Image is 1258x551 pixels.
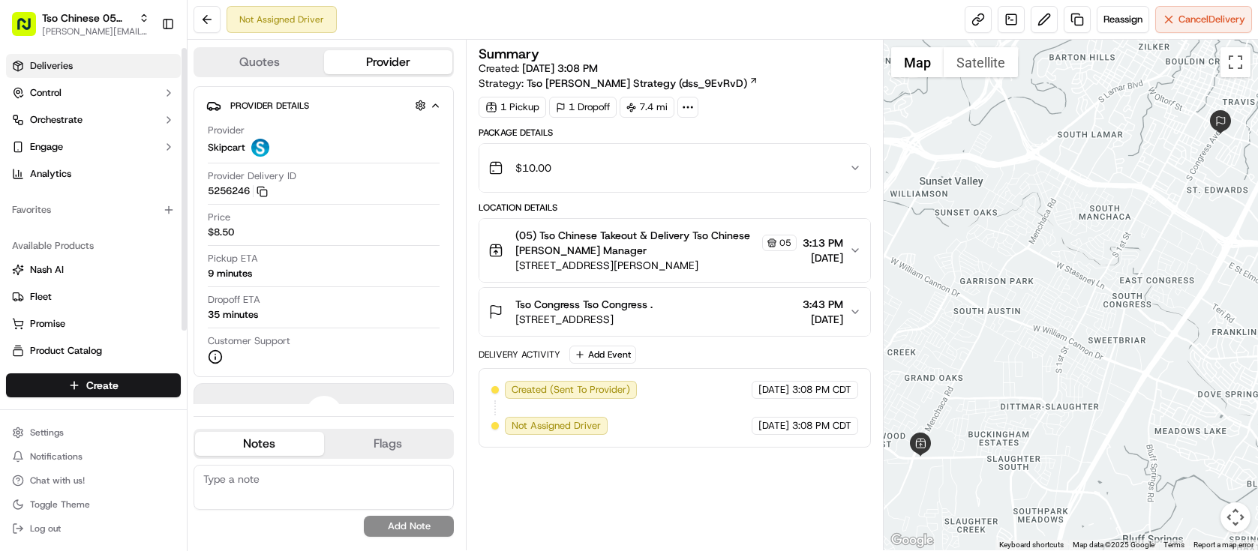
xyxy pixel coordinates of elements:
span: [STREET_ADDRESS][PERSON_NAME] [515,258,797,273]
span: 3:08 PM CDT [792,383,851,397]
span: Promise [30,317,65,331]
div: Location Details [479,202,871,214]
span: [STREET_ADDRESS] [515,312,653,327]
input: Got a question? Start typing here... [39,97,270,112]
a: Deliveries [6,54,181,78]
span: Product Catalog [30,344,102,358]
button: [PERSON_NAME][EMAIL_ADDRESS][DOMAIN_NAME] [42,25,149,37]
span: 05 [779,237,791,249]
span: Provider Details [230,100,309,112]
span: 3:08 PM CDT [792,419,851,433]
button: Chat with us! [6,470,181,491]
span: 3:13 PM [803,235,843,250]
span: Created: [479,61,598,76]
a: Powered byPylon [106,253,182,265]
div: 📗 [15,219,27,231]
span: Price [208,211,230,224]
span: [DATE] 3:08 PM [522,61,598,75]
div: 1 Dropoff [549,97,617,118]
span: Map data ©2025 Google [1073,541,1154,549]
button: Product Catalog [6,339,181,363]
div: We're available if you need us! [51,158,190,170]
button: Tso Chinese 05 [PERSON_NAME][PERSON_NAME][EMAIL_ADDRESS][DOMAIN_NAME] [6,6,155,42]
img: 1736555255976-a54dd68f-1ca7-489b-9aae-adbdc363a1c4 [15,143,42,170]
a: Report a map error [1193,541,1253,549]
span: Nash AI [30,263,64,277]
button: Notes [195,432,324,456]
button: Tso Chinese 05 [PERSON_NAME] [42,10,133,25]
img: profile_skipcart_partner.png [251,139,269,157]
button: 5256246 [208,184,268,198]
span: Pickup ETA [208,252,258,265]
span: Customer Support [208,334,290,348]
span: [DATE] [758,419,789,433]
button: $10.00 [479,144,870,192]
div: Start new chat [51,143,246,158]
a: Fleet [12,290,175,304]
span: Orchestrate [30,113,83,127]
a: Terms (opens in new tab) [1163,541,1184,549]
button: Tso Congress Tso Congress .[STREET_ADDRESS]3:43 PM[DATE] [479,288,870,336]
button: Provider [324,50,453,74]
button: Settings [6,422,181,443]
span: Provider [208,124,245,137]
div: Available Products [6,234,181,258]
div: 7.4 mi [620,97,674,118]
button: Create [6,373,181,397]
span: (05) Tso Chinese Takeout & Delivery Tso Chinese [PERSON_NAME] Manager [515,228,759,258]
button: Show satellite imagery [944,47,1018,77]
div: 💻 [127,219,139,231]
button: Start new chat [255,148,273,166]
button: CancelDelivery [1155,6,1252,33]
button: (05) Tso Chinese Takeout & Delivery Tso Chinese [PERSON_NAME] Manager05[STREET_ADDRESS][PERSON_NA... [479,219,870,282]
button: Toggle Theme [6,494,181,515]
span: [DATE] [803,312,843,327]
a: Nash AI [12,263,175,277]
span: Notifications [30,451,83,463]
button: Quotes [195,50,324,74]
span: Fleet [30,290,52,304]
div: Strategy: [479,76,758,91]
button: Log out [6,518,181,539]
span: 3:43 PM [803,297,843,312]
div: 9 minutes [208,267,252,280]
button: Fleet [6,285,181,309]
button: Keyboard shortcuts [999,540,1064,550]
button: Engage [6,135,181,159]
p: Welcome 👋 [15,60,273,84]
a: Analytics [6,162,181,186]
div: 35 minutes [208,308,258,322]
button: Toggle fullscreen view [1220,47,1250,77]
button: Flags [324,432,453,456]
span: Reassign [1103,13,1142,26]
span: Created (Sent To Provider) [512,383,630,397]
span: API Documentation [142,217,241,232]
span: Cancel Delivery [1178,13,1245,26]
span: Knowledge Base [30,217,115,232]
button: Promise [6,312,181,336]
span: $8.50 [208,226,234,239]
button: Map camera controls [1220,502,1250,532]
span: Pylon [149,254,182,265]
span: [DATE] [758,383,789,397]
button: Show street map [891,47,944,77]
a: 💻API Documentation [121,211,247,238]
button: Reassign [1097,6,1149,33]
span: Engage [30,140,63,154]
span: Create [86,378,119,393]
span: Chat with us! [30,475,85,487]
span: Tso [PERSON_NAME] Strategy (dss_9EvRvD) [527,76,747,91]
button: Nash AI [6,258,181,282]
a: Open this area in Google Maps (opens a new window) [887,531,937,550]
a: Promise [12,317,175,331]
span: Toggle Theme [30,499,90,511]
button: Control [6,81,181,105]
div: Package Details [479,127,871,139]
img: Nash [15,15,45,45]
span: Control [30,86,62,100]
span: Skipcart [208,141,245,154]
span: Provider Delivery ID [208,169,296,183]
div: Favorites [6,198,181,222]
h3: Summary [479,47,539,61]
